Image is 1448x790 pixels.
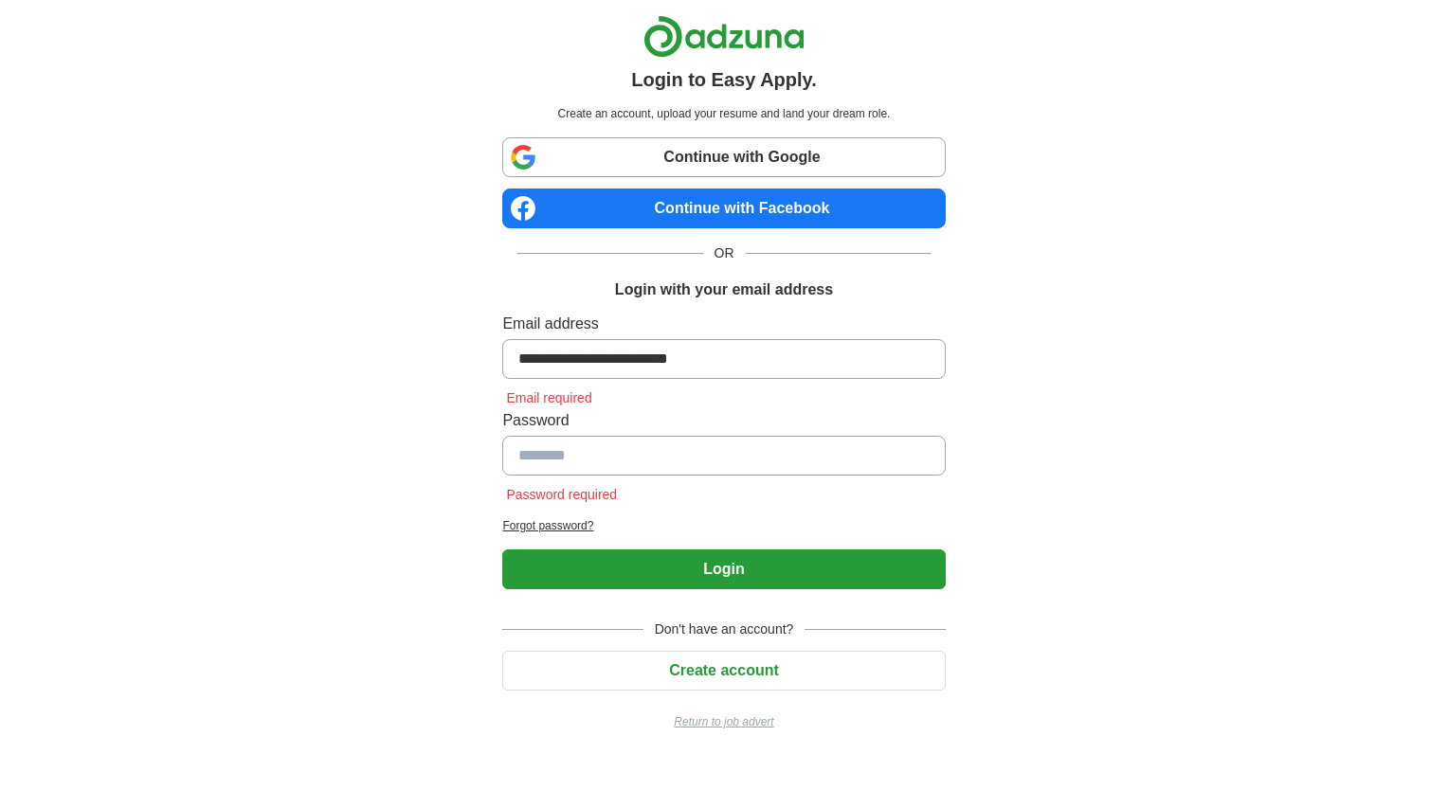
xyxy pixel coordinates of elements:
[502,409,945,432] label: Password
[502,662,945,678] a: Create account
[631,65,817,94] h1: Login to Easy Apply.
[643,619,805,639] span: Don't have an account?
[643,15,805,58] img: Adzuna logo
[615,278,833,301] h1: Login with your email address
[502,390,595,405] span: Email required
[502,549,945,589] button: Login
[502,487,621,502] span: Password required
[506,105,941,122] p: Create an account, upload your resume and land your dream role.
[502,713,945,730] a: Return to job advert
[502,137,945,177] a: Continue with Google
[703,243,746,263] span: OR
[502,313,945,335] label: Email address
[502,651,945,691] button: Create account
[502,517,945,534] a: Forgot password?
[502,189,945,228] a: Continue with Facebook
